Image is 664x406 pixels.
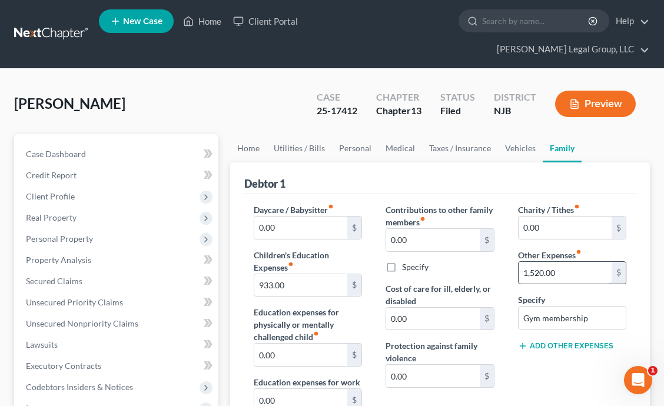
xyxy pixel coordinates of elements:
[386,229,479,251] input: --
[482,10,590,32] input: Search by name...
[422,134,498,162] a: Taxes / Insurance
[254,344,347,366] input: --
[26,191,75,201] span: Client Profile
[16,165,218,186] a: Credit Report
[254,217,347,239] input: --
[347,344,361,366] div: $
[376,104,421,118] div: Chapter
[16,249,218,271] a: Property Analysis
[440,91,475,104] div: Status
[347,274,361,297] div: $
[386,308,479,330] input: --
[16,313,218,334] a: Unsecured Nonpriority Claims
[420,216,426,222] i: fiber_manual_record
[254,306,362,343] label: Education expenses for physically or mentally challenged child
[177,11,227,32] a: Home
[16,144,218,165] a: Case Dashboard
[494,104,536,118] div: NJB
[26,276,82,286] span: Secured Claims
[16,355,218,377] a: Executory Contracts
[26,234,93,244] span: Personal Property
[26,361,101,371] span: Executory Contracts
[26,170,77,180] span: Credit Report
[480,365,494,387] div: $
[519,307,626,329] input: Specify...
[26,149,86,159] span: Case Dashboard
[519,217,612,239] input: --
[317,104,357,118] div: 25-17412
[518,341,613,351] button: Add Other Expenses
[624,366,652,394] iframe: Intercom live chat
[574,204,580,209] i: fiber_manual_record
[491,39,649,60] a: [PERSON_NAME] Legal Group, LLC
[16,334,218,355] a: Lawsuits
[26,318,138,328] span: Unsecured Nonpriority Claims
[254,249,362,274] label: Children's Education Expenses
[386,282,494,307] label: Cost of care for ill, elderly, or disabled
[26,297,123,307] span: Unsecured Priority Claims
[328,204,334,209] i: fiber_manual_record
[480,229,494,251] div: $
[648,366,658,375] span: 1
[518,204,580,216] label: Charity / Tithes
[518,249,582,261] label: Other Expenses
[317,91,357,104] div: Case
[402,261,429,273] label: Specify
[411,105,421,116] span: 13
[440,104,475,118] div: Filed
[386,204,494,228] label: Contributions to other family members
[332,134,379,162] a: Personal
[16,292,218,313] a: Unsecured Priority Claims
[16,271,218,292] a: Secured Claims
[498,134,543,162] a: Vehicles
[244,177,285,191] div: Debtor 1
[518,294,545,306] label: Specify
[494,91,536,104] div: District
[123,17,162,26] span: New Case
[26,340,58,350] span: Lawsuits
[612,217,626,239] div: $
[288,261,294,267] i: fiber_manual_record
[26,255,91,265] span: Property Analysis
[227,11,304,32] a: Client Portal
[379,134,422,162] a: Medical
[267,134,332,162] a: Utilities / Bills
[313,331,319,337] i: fiber_manual_record
[14,95,125,112] span: [PERSON_NAME]
[376,91,421,104] div: Chapter
[254,204,334,216] label: Daycare / Babysitter
[347,217,361,239] div: $
[519,262,612,284] input: --
[555,91,636,117] button: Preview
[254,376,360,388] label: Education expenses for work
[612,262,626,284] div: $
[543,134,582,162] a: Family
[610,11,649,32] a: Help
[576,249,582,255] i: fiber_manual_record
[26,212,77,222] span: Real Property
[26,382,133,392] span: Codebtors Insiders & Notices
[254,274,347,297] input: --
[386,340,494,364] label: Protection against family violence
[386,365,479,387] input: --
[480,308,494,330] div: $
[230,134,267,162] a: Home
